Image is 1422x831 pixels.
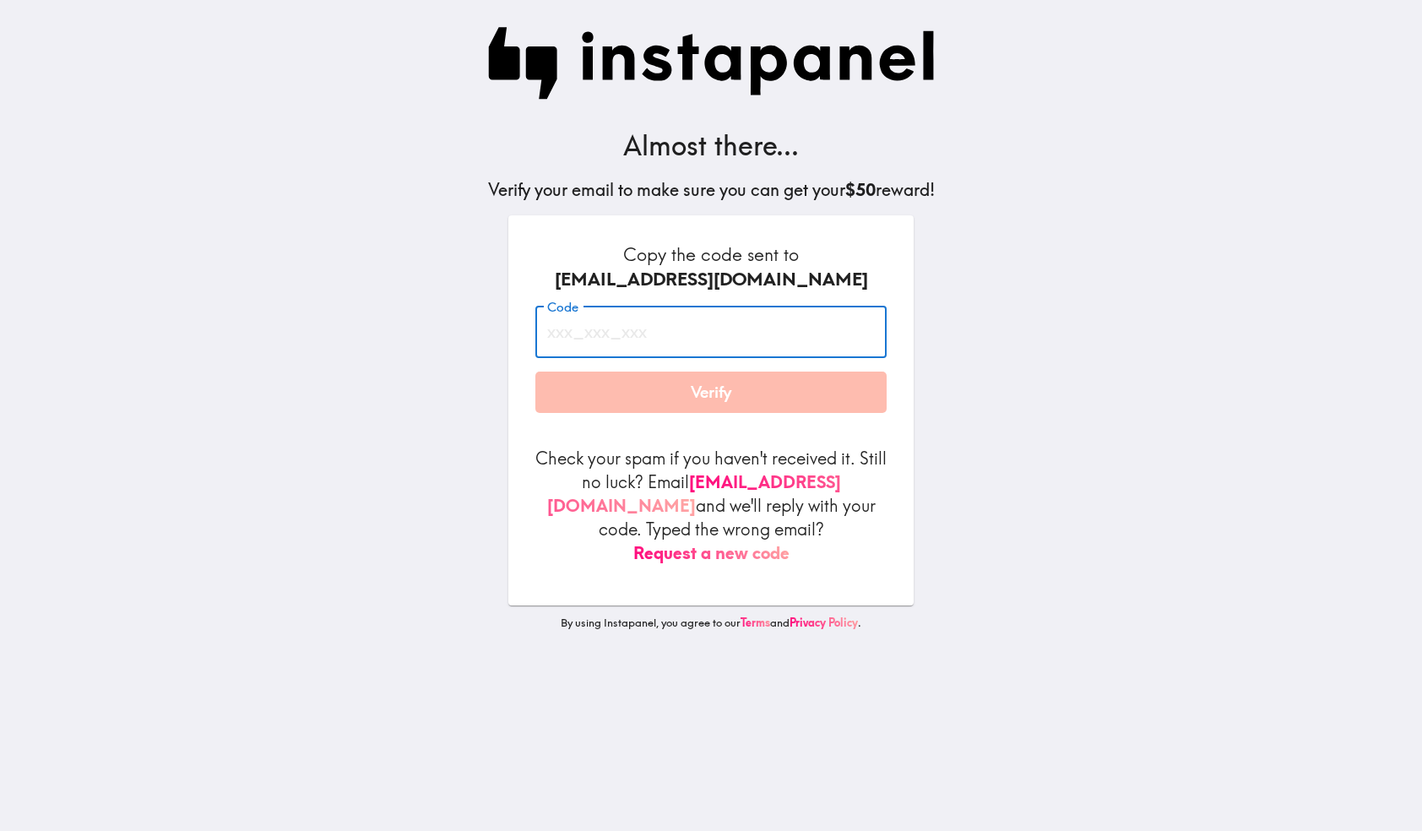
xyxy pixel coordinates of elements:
[488,27,935,100] img: Instapanel
[547,471,841,516] a: [EMAIL_ADDRESS][DOMAIN_NAME]
[488,178,935,202] h5: Verify your email to make sure you can get your reward!
[633,541,790,565] button: Request a new code
[535,242,887,292] h6: Copy the code sent to
[845,179,876,200] b: $50
[535,267,887,292] div: [EMAIL_ADDRESS][DOMAIN_NAME]
[535,372,887,414] button: Verify
[508,616,914,631] p: By using Instapanel, you agree to our and .
[535,306,887,358] input: xxx_xxx_xxx
[790,616,858,629] a: Privacy Policy
[741,616,770,629] a: Terms
[547,298,578,317] label: Code
[488,127,935,165] h3: Almost there...
[535,447,887,565] p: Check your spam if you haven't received it. Still no luck? Email and we'll reply with your code. ...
